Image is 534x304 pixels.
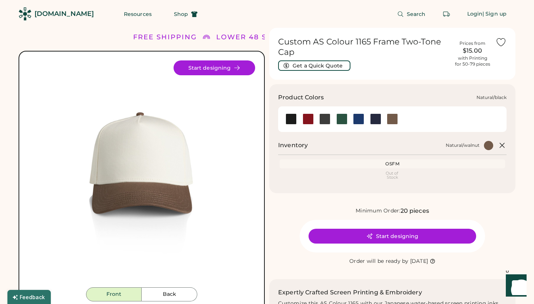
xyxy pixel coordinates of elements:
div: Minimum Order: [356,207,400,215]
button: Front [86,287,142,301]
button: Retrieve an order [439,7,454,22]
div: Natural/black [477,95,507,100]
div: 1165 Style Image [28,60,255,287]
div: [DOMAIN_NAME] [34,9,94,19]
div: [DATE] [410,258,428,265]
div: FREE SHIPPING [133,32,197,42]
h2: Inventory [278,141,308,150]
div: Order will be ready by [349,258,409,265]
button: Shop [165,7,207,22]
button: Start designing [309,229,476,244]
iframe: Front Chat [499,271,531,303]
span: Search [407,11,426,17]
button: Get a Quick Quote [278,60,350,71]
button: Resources [115,7,161,22]
h3: Product Colors [278,93,324,102]
div: with Printing for 50-79 pieces [455,55,490,67]
div: Natural/walnut [446,142,479,148]
div: Out of Stock [281,171,504,179]
button: Back [142,287,197,301]
span: Shop [174,11,188,17]
img: 1165 - Natural/walnut Front Image [28,60,255,287]
div: LOWER 48 STATES [216,32,291,42]
div: OSFM [281,161,504,167]
div: 20 pieces [400,206,429,215]
div: Login [467,10,483,18]
h2: Expertly Crafted Screen Printing & Embroidery [278,288,422,297]
h1: Custom AS Colour 1165 Frame Two-Tone Cap [278,37,449,57]
button: Search [388,7,435,22]
div: Prices from [459,40,485,46]
img: Rendered Logo - Screens [19,7,32,20]
div: $15.00 [454,46,491,55]
button: Start designing [174,60,255,75]
div: | Sign up [482,10,507,18]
